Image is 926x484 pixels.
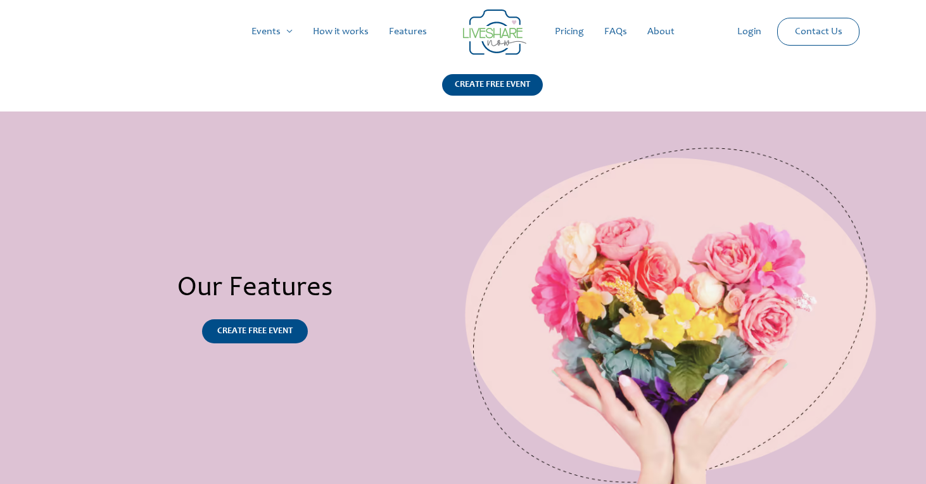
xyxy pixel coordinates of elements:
a: Events [241,11,303,52]
img: LiveShare logo - Capture & Share Event Memories [463,10,526,55]
a: About [637,11,685,52]
a: CREATE FREE EVENT [202,319,308,343]
a: Features [379,11,437,52]
a: FAQs [594,11,637,52]
a: CREATE FREE EVENT [442,74,543,111]
a: How it works [303,11,379,52]
a: Login [727,11,771,52]
a: Contact Us [785,18,853,45]
div: CREATE FREE EVENT [442,74,543,96]
a: Pricing [545,11,594,52]
nav: Site Navigation [22,11,904,52]
span: CREATE FREE EVENT [217,327,293,336]
h2: Our Features [46,272,463,307]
